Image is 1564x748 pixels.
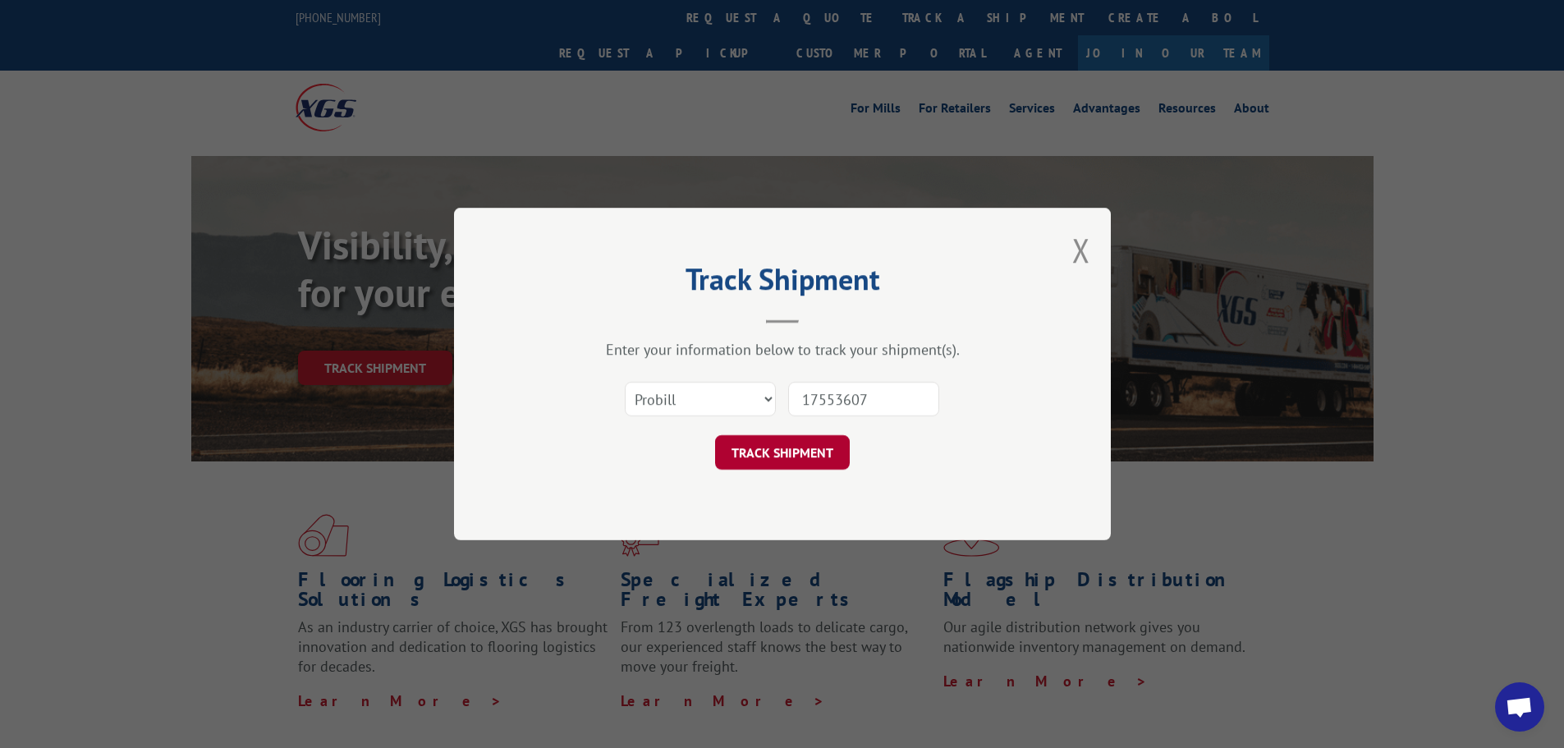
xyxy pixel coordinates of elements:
button: TRACK SHIPMENT [715,435,850,470]
button: Close modal [1072,228,1090,272]
h2: Track Shipment [536,268,1029,299]
div: Enter your information below to track your shipment(s). [536,340,1029,359]
input: Number(s) [788,382,939,416]
div: Open chat [1495,682,1544,732]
